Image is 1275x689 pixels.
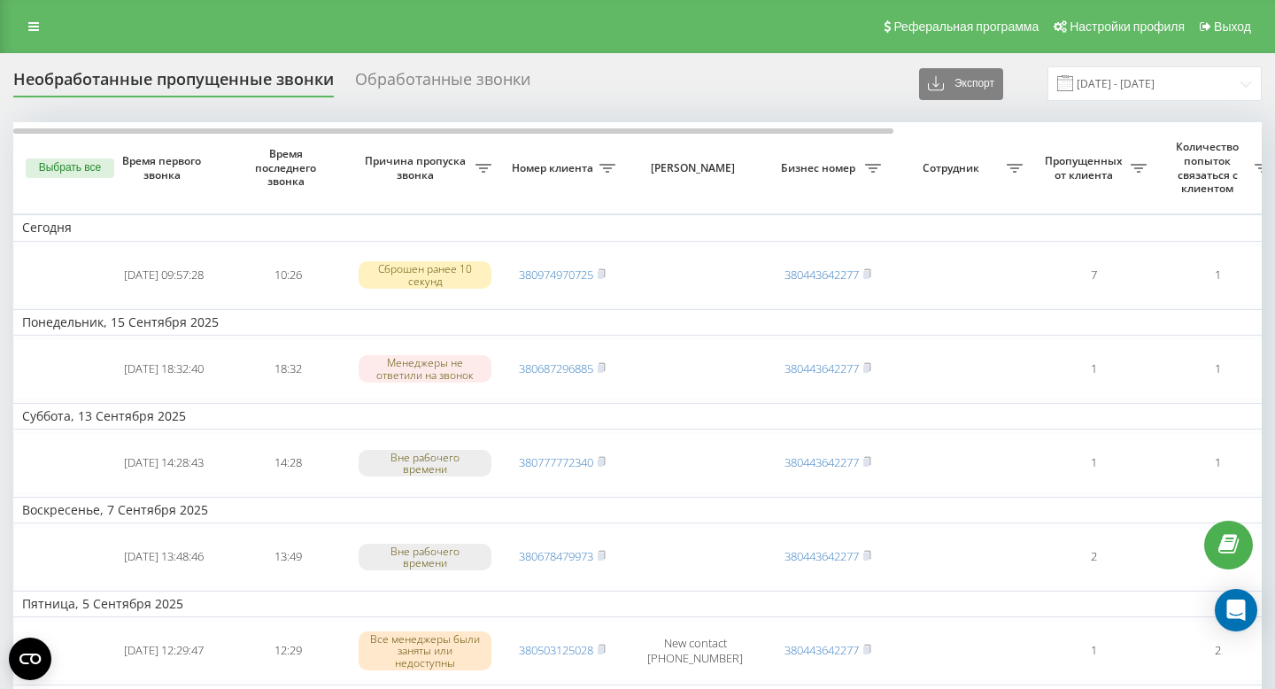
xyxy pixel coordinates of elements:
span: Причина пропуска звонка [359,154,475,182]
span: Время первого звонка [116,154,212,182]
a: 380443642277 [784,360,859,376]
a: 380687296885 [519,360,593,376]
td: 1 [1032,433,1155,493]
span: Бизнес номер [775,161,865,175]
span: Номер клиента [509,161,599,175]
a: 380443642277 [784,548,859,564]
div: Менеджеры не ответили на звонок [359,355,491,382]
td: 7 [1032,245,1155,306]
span: Выход [1214,19,1251,34]
td: [DATE] 18:32:40 [102,339,226,399]
a: 380443642277 [784,642,859,658]
a: 380443642277 [784,454,859,470]
a: 380678479973 [519,548,593,564]
td: New contact [PHONE_NUMBER] [624,621,766,681]
div: Обработанные звонки [355,70,530,97]
a: 380974970725 [519,267,593,283]
span: [PERSON_NAME] [639,161,751,175]
td: [DATE] 13:48:46 [102,527,226,587]
span: Пропущенных от клиента [1040,154,1131,182]
td: 18:32 [226,339,350,399]
div: Open Intercom Messenger [1215,589,1257,631]
a: 380777772340 [519,454,593,470]
div: Вне рабочего времени [359,544,491,570]
td: [DATE] 12:29:47 [102,621,226,681]
span: Время последнего звонка [240,147,336,189]
span: Реферальная программа [893,19,1039,34]
button: Экспорт [919,68,1003,100]
td: [DATE] 14:28:43 [102,433,226,493]
td: 1 [1032,621,1155,681]
td: 13:49 [226,527,350,587]
div: Необработанные пропущенные звонки [13,70,334,97]
span: Настройки профиля [1070,19,1185,34]
span: Сотрудник [899,161,1007,175]
td: 14:28 [226,433,350,493]
a: 380503125028 [519,642,593,658]
a: 380443642277 [784,267,859,283]
span: Количество попыток связаться с клиентом [1164,140,1255,195]
div: Все менеджеры были заняты или недоступны [359,631,491,670]
td: 12:29 [226,621,350,681]
td: [DATE] 09:57:28 [102,245,226,306]
td: 2 [1032,527,1155,587]
td: 10:26 [226,245,350,306]
td: 1 [1032,339,1155,399]
button: Выбрать все [26,159,114,178]
div: Вне рабочего времени [359,450,491,476]
div: Сброшен ранее 10 секунд [359,261,491,288]
button: Open CMP widget [9,638,51,680]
